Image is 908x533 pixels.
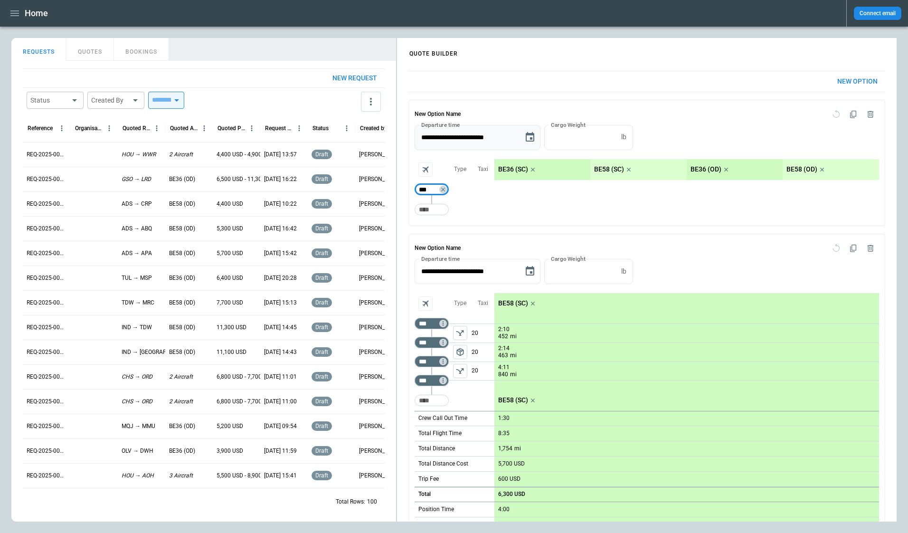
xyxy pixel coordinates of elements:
[122,151,156,159] p: HOU → WWR
[690,165,721,173] p: BE36 (OD)
[621,133,626,141] p: lb
[264,422,297,430] p: [DATE] 09:54
[217,175,277,183] p: 6,500 USD - 11,300 USD
[520,128,539,147] button: Choose date, selected date is Aug 14, 2025
[169,447,195,455] p: BE36 (OD)
[122,447,153,455] p: OLV → DWH
[418,414,467,422] p: Crew Call Out Time
[418,429,462,438] p: Total Flight Time
[169,299,195,307] p: BE58 (OD)
[845,240,862,257] span: Duplicate quote option
[217,472,274,480] p: 5,500 USD - 8,900 USD
[217,249,243,257] p: 5,700 USD
[27,274,66,282] p: REQ-2025-000247
[27,373,66,381] p: REQ-2025-000243
[472,324,494,343] p: 20
[313,398,330,405] span: draft
[218,125,246,132] div: Quoted Price
[828,106,845,123] span: Reset quote option
[520,262,539,281] button: Choose date, selected date is Aug 14, 2025
[828,240,845,257] span: Reset quote option
[313,299,330,306] span: draft
[498,476,520,483] p: 600 USD
[122,348,194,356] p: IND → [GEOGRAPHIC_DATA]
[122,422,155,430] p: MQJ → MMU
[498,333,508,341] p: 452
[217,324,246,332] p: 11,300 USD
[264,398,297,406] p: [DATE] 11:00
[169,225,195,233] p: BE58 (OD)
[498,352,508,360] p: 463
[217,422,243,430] p: 5,200 USD
[169,422,195,430] p: BE36 (OD)
[293,122,305,134] button: Request Created At (UTC-05:00) column menu
[169,151,193,159] p: 2 Aircraft
[169,200,195,208] p: BE58 (OD)
[313,423,330,429] span: draft
[264,274,297,282] p: [DATE] 20:28
[25,8,48,19] h1: Home
[122,472,154,480] p: HOU → AOH
[418,445,455,453] p: Total Distance
[498,345,510,352] p: 2:14
[264,373,297,381] p: [DATE] 11:01
[453,364,467,378] button: left aligned
[27,472,66,480] p: REQ-2025-000239
[217,447,243,455] p: 3,900 USD
[415,356,449,367] div: Too short
[122,249,152,257] p: ADS → APA
[421,121,460,129] label: Departure time
[454,299,466,307] p: Type
[415,337,449,348] div: Too short
[169,472,193,480] p: 3 Aircraft
[265,125,293,132] div: Request Created At (UTC-05:00)
[264,200,297,208] p: [DATE] 10:22
[359,175,399,183] p: [PERSON_NAME]
[359,373,399,381] p: [PERSON_NAME]
[359,200,399,208] p: [PERSON_NAME]
[453,345,467,359] span: Type of sector
[359,324,399,332] p: [PERSON_NAME]
[151,122,163,134] button: Quoted Route column menu
[340,122,353,134] button: Status column menu
[418,460,468,468] p: Total Distance Cost
[510,352,517,360] p: mi
[264,472,297,480] p: [DATE] 15:41
[359,225,399,233] p: [PERSON_NAME]
[217,225,243,233] p: 5,300 USD
[854,7,901,20] button: Connect email
[313,151,330,158] span: draft
[498,326,510,333] p: 2:10
[415,375,449,386] div: Too short
[66,38,114,61] button: QUOTES
[27,422,66,430] p: REQ-2025-000241
[359,447,399,455] p: [PERSON_NAME]
[198,122,210,134] button: Quoted Aircraft column menu
[313,250,330,257] span: draft
[498,165,528,173] p: BE36 (SC)
[264,225,297,233] p: [DATE] 16:42
[453,345,467,359] button: left aligned
[359,472,399,480] p: [PERSON_NAME]
[264,249,297,257] p: [DATE] 15:42
[415,240,461,257] h6: New Option Name
[498,430,510,437] p: 8:35
[418,162,433,177] span: Aircraft selection
[122,274,152,282] p: TUL → MSP
[415,184,449,195] div: Not found
[27,225,66,233] p: REQ-2025-000249
[217,348,246,356] p: 11,100 USD
[27,348,66,356] p: REQ-2025-000244
[30,95,68,105] div: Status
[122,225,152,233] p: ADS → ABQ
[170,125,198,132] div: Quoted Aircraft
[510,371,517,379] p: mi
[122,398,152,406] p: CHS → ORD
[845,106,862,123] span: Duplicate quote option
[169,249,195,257] p: BE58 (OD)
[27,200,66,208] p: REQ-2025-000250
[359,299,399,307] p: [PERSON_NAME]
[75,125,103,132] div: Organisation
[122,324,152,332] p: IND → TDW
[27,151,66,159] p: REQ-2025-000252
